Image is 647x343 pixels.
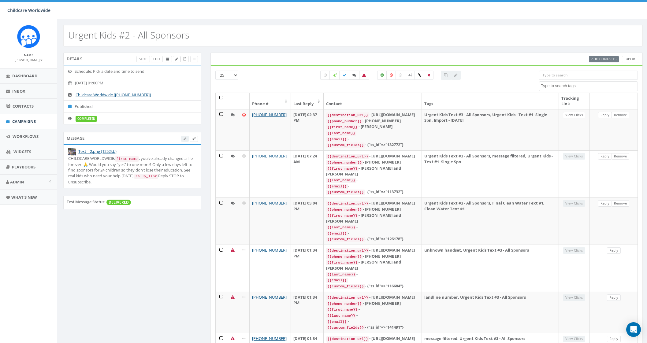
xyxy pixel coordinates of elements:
[15,58,43,62] small: [PERSON_NAME]
[134,174,158,179] code: rally_link
[326,142,419,148] div: - {"ss_id"=>"132772"}
[24,53,33,57] small: Name
[326,324,419,330] div: - {"ss_id"=>"141491"}
[326,259,419,271] div: - [PERSON_NAME] and [PERSON_NAME]
[326,159,419,165] div: - [PHONE_NUMBER]
[324,93,422,109] th: Contact
[598,153,612,160] a: Reply
[326,278,348,283] code: {{email}}
[326,247,419,253] div: - [URL][DOMAIN_NAME]
[349,71,359,80] label: Replied
[326,165,419,177] div: - [PERSON_NAME] and [PERSON_NAME]
[377,71,387,80] label: Positive
[422,109,559,150] td: Urgent Kids Text #3 - All Sponsors, Urgent Kids - Text #1 -Single Spn, Import - [DATE]
[12,164,35,170] span: Playbooks
[598,112,612,118] a: Reply
[326,319,348,325] code: {{email}}
[11,194,37,200] span: What's New
[326,301,363,307] code: {{phone_number}}
[326,189,419,195] div: - {"ss_id"=>"113732"}
[252,153,287,159] a: [PHONE_NUMBER]
[326,178,356,183] code: {{last_name}}
[612,200,629,207] a: Remove
[326,136,419,142] div: -
[326,319,419,325] div: -
[622,56,639,62] a: Export
[68,69,75,73] i: Schedule: Pick a date and time to send
[106,200,131,205] span: DELIVERED
[252,294,287,300] a: [PHONE_NUMBER]
[320,71,330,80] label: Pending
[326,277,419,283] div: -
[12,73,38,79] span: Dashboard
[422,197,559,245] td: Urgent Kids Text #3 - All Sponsors, Final Clean Water Text #1, Clean Water Text #1
[326,272,356,277] code: {{last_name}}
[326,166,359,171] code: {{first_name}}
[326,112,369,118] code: {{destination_url}}
[326,312,419,319] div: -
[422,292,559,333] td: landline number, Urgent Kids Text #3 - All Sponsors
[326,295,369,301] code: {{destination_url}}
[7,7,50,13] span: Childcare Worldwide
[10,179,24,185] span: Admin
[559,93,590,109] th: Tracking Link
[405,71,415,80] label: Mixed
[12,119,36,124] span: Campaigns
[424,71,433,80] label: Removed
[63,53,201,65] div: Details
[326,190,365,195] code: {{custom_fields}}
[626,322,641,337] div: Open Intercom Messenger
[326,325,365,330] code: {{custom_fields}}
[76,116,97,122] label: completed
[326,231,348,236] code: {{email}}
[12,88,25,94] span: Inbox
[326,183,419,189] div: -
[326,184,348,189] code: {{email}}
[422,93,559,109] th: Tags
[15,57,43,62] a: [PERSON_NAME]
[67,199,106,205] label: Test Message Status:
[326,271,419,277] div: -
[291,109,324,150] td: [DATE] 02:37 PM
[326,119,363,124] code: {{phone_number}}
[13,103,34,109] span: Contacts
[326,248,369,253] code: {{destination_url}}
[326,301,419,307] div: - [PHONE_NUMBER]
[78,149,117,154] a: Text__2.png (1252kb)
[326,177,419,183] div: -
[326,137,348,142] code: {{email}}
[291,150,324,197] td: [DATE] 07:24 AM
[193,57,195,61] span: View Campaign Delivery Statistics
[563,112,585,118] a: View Clicks
[326,254,363,260] code: {{phone_number}}
[64,77,201,89] li: [DATE] 01:00PM
[291,197,324,245] td: [DATE] 05:04 PM
[252,336,287,341] a: [PHONE_NUMBER]
[136,56,150,62] a: Stop
[68,30,189,40] h2: Urgent Kids #2 - All Sponsors
[326,284,365,289] code: {{custom_fields}}
[326,131,356,136] code: {{last_name}}
[326,130,419,136] div: -
[326,118,419,124] div: - [PHONE_NUMBER]
[326,206,419,212] div: - [PHONE_NUMBER]
[326,124,419,130] div: - [PERSON_NAME]
[612,153,629,160] a: Remove
[326,153,419,159] div: - [URL][DOMAIN_NAME]
[326,283,419,289] div: - {"ss_id"=>"116684"}
[326,336,419,342] div: - [URL][DOMAIN_NAME]
[339,71,350,80] label: Delivered
[326,237,365,242] code: {{custom_fields}}
[326,230,419,236] div: -
[326,201,369,206] code: {{destination_url}}
[115,156,139,162] code: first_name
[63,132,201,144] div: Message
[291,245,324,292] td: [DATE] 01:34 PM
[396,71,405,80] label: Neutral
[326,313,356,319] code: {{last_name}}
[386,71,396,80] label: Negative
[13,134,39,139] span: Workflows
[326,213,359,219] code: {{first_name}}
[76,92,151,98] a: Childcare Worldwide [[PHONE_NUMBER]]
[175,57,178,61] span: Edit Campaign Title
